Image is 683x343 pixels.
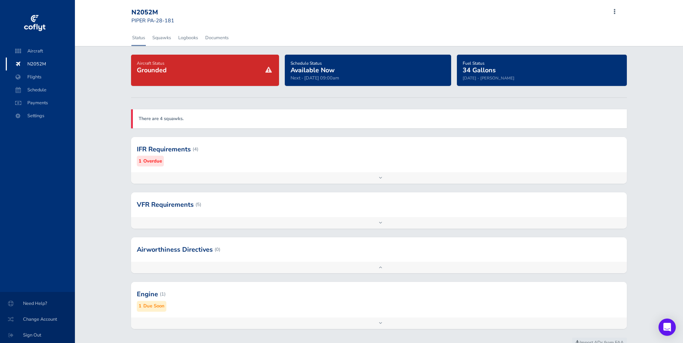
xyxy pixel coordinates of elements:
[13,58,68,70] span: N2052M
[178,30,199,46] a: Logbooks
[23,13,46,34] img: coflyt logo
[205,30,229,46] a: Documents
[131,17,174,24] small: PIPER PA-28-181
[659,319,676,336] div: Open Intercom Messenger
[463,66,496,74] span: 34 Gallons
[463,60,485,66] span: Fuel Status
[152,30,172,46] a: Squawks
[137,66,167,74] span: Grounded
[143,302,165,310] small: Due Soon
[139,115,184,122] a: There are 4 squawks.
[13,83,68,96] span: Schedule
[291,66,334,74] span: Available Now
[291,75,339,81] span: Next - [DATE] 09:00am
[13,96,68,109] span: Payments
[13,70,68,83] span: Flights
[291,58,334,75] a: Schedule StatusAvailable Now
[131,30,146,46] a: Status
[143,157,162,165] small: Overdue
[131,9,183,17] div: N2052M
[9,297,66,310] span: Need Help?
[9,329,66,342] span: Sign Out
[137,60,165,66] span: Aircraft Status
[463,75,515,81] small: [DATE] - [PERSON_NAME]
[291,60,322,66] span: Schedule Status
[9,313,66,326] span: Change Account
[13,109,68,122] span: Settings
[13,45,68,58] span: Aircraft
